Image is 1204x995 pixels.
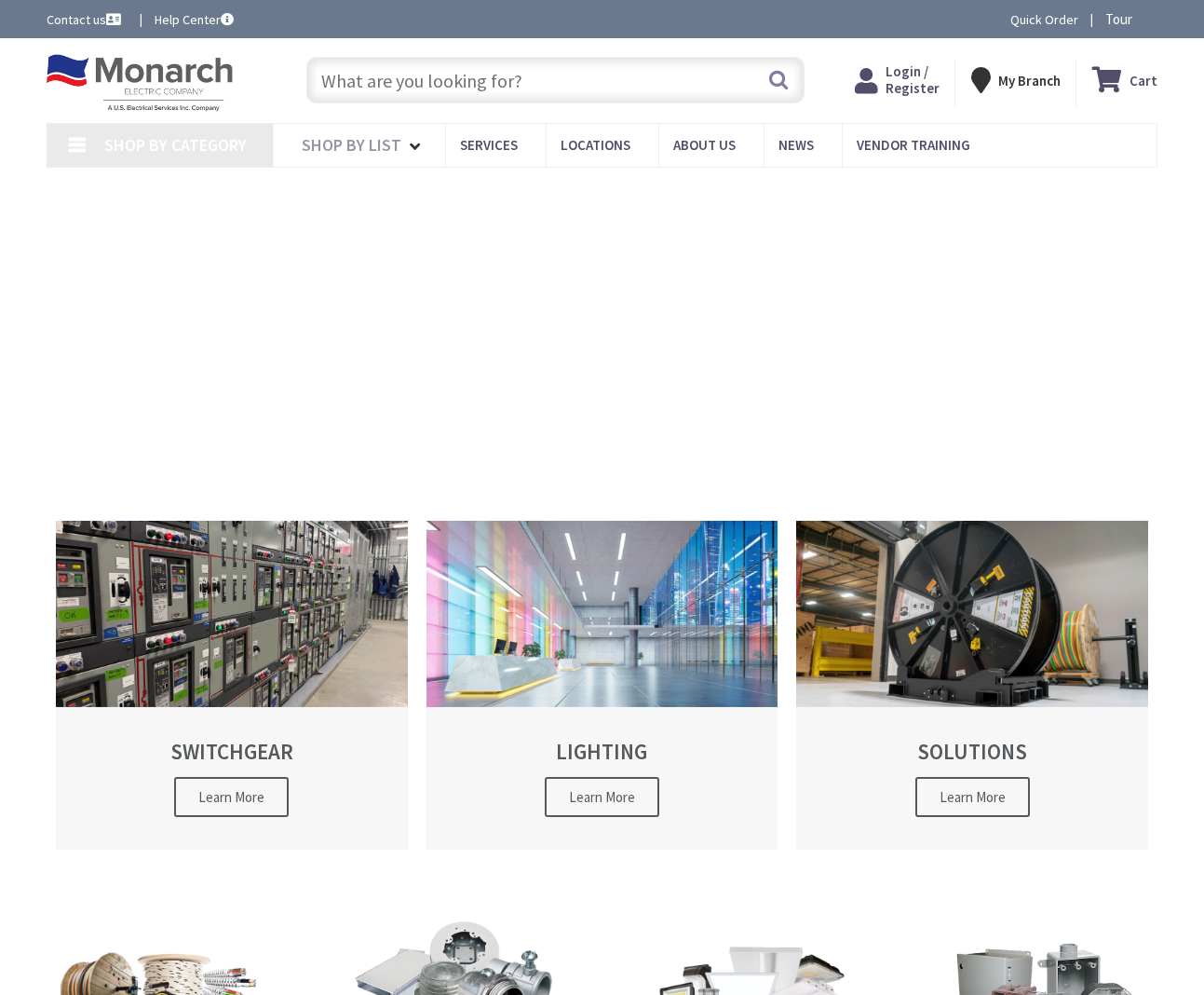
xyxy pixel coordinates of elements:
span: Shop By Category [104,134,247,156]
span: Services [460,136,518,154]
h2: SOLUTIONS [829,740,1116,763]
a: LIGHTING Learn More [426,521,778,850]
span: Tour [1105,10,1153,28]
input: What are you looking for? [306,57,805,103]
img: Monarch Electric Company [47,54,233,112]
a: Help Center [155,10,234,29]
a: SOLUTIONS Learn More [796,521,1148,850]
h2: SWITCHGEAR [88,740,375,763]
span: Learn More [545,777,659,817]
a: Cart [1092,63,1157,97]
strong: My Branch [998,72,1061,89]
strong: Cart [1130,63,1157,97]
span: News [778,136,814,154]
span: About Us [673,136,736,154]
span: Locations [561,136,630,154]
div: My Branch [971,63,1061,97]
span: Shop By List [302,134,401,156]
a: Login / Register [855,63,940,97]
span: Vendor Training [857,136,970,154]
span: Learn More [915,777,1030,817]
a: SWITCHGEAR Learn More [56,521,408,850]
h2: LIGHTING [459,740,746,763]
span: Learn More [174,777,289,817]
a: Quick Order [1010,10,1078,29]
a: Contact us [47,10,125,29]
span: Login / Register [886,62,940,97]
